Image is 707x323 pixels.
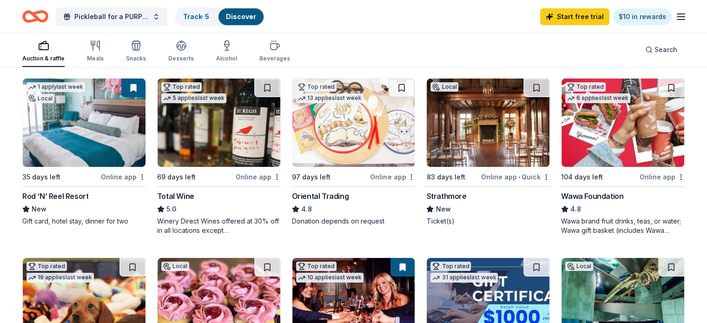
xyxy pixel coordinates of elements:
div: Online app Quick [481,171,550,183]
img: Image for Rod ‘N’ Reel Resort [23,79,145,167]
div: Local [26,94,54,103]
div: 6 applies last week [565,93,630,103]
div: Top rated [161,82,202,92]
div: Snacks [126,55,146,62]
div: Gift card, hotel stay, dinner for two [22,217,146,226]
div: Auction & raffle [22,55,65,62]
button: Search [638,40,685,59]
div: Beverages [259,55,290,62]
button: Desserts [168,36,194,67]
button: Snacks [126,36,146,67]
span: 5.0 [166,204,176,215]
span: • [518,173,520,181]
div: 5 applies last week [161,93,226,103]
div: 1 apply last week [26,82,85,92]
button: Beverages [259,36,290,67]
span: Search [654,44,677,55]
div: 69 days left [157,171,196,183]
a: Discover [226,13,256,20]
div: Top rated [296,262,337,271]
div: 31 applies last week [430,273,498,283]
div: Donation depends on request [292,217,416,226]
img: Image for Oriental Trading [292,79,415,167]
div: Top rated [430,262,471,271]
button: Pickleball for a PURPOSE [56,7,167,26]
a: Home [22,6,48,27]
div: Local [565,262,593,271]
div: 19 applies last week [26,273,94,283]
img: Image for Total Wine [158,79,280,167]
div: Online app [370,171,415,183]
a: Image for StrathmoreLocal83 days leftOnline app•QuickStrathmoreNewTicket(s) [426,78,550,226]
div: 104 days left [561,171,603,183]
a: Image for Wawa FoundationTop rated6 applieslast week104 days leftOnline appWawa Foundation4.8Wawa... [561,78,685,235]
a: $10 in rewards [613,8,672,25]
div: Top rated [26,262,67,271]
span: 4.8 [301,204,312,215]
div: Wawa Foundation [561,191,623,202]
a: Image for Total WineTop rated5 applieslast week69 days leftOnline appTotal Wine5.0Winery Direct W... [157,78,281,235]
span: New [436,204,450,215]
div: Local [430,82,458,92]
div: 35 days left [22,171,60,183]
span: New [32,204,46,215]
img: Image for Strathmore [427,79,549,167]
div: 10 applies last week [296,273,363,283]
div: Online app [640,171,685,183]
button: Track· 5Discover [175,7,264,26]
div: 13 applies last week [296,93,363,103]
div: Desserts [168,55,194,62]
div: Online app [101,171,146,183]
div: Wawa brand fruit drinks, teas, or water; Wawa gift basket (includes Wawa products and coupons) [561,217,685,235]
div: Rod ‘N’ Reel Resort [22,191,88,202]
div: Online app [236,171,281,183]
div: Ticket(s) [426,217,550,226]
button: Auction & raffle [22,36,65,67]
div: Alcohol [216,55,237,62]
a: Start free trial [540,8,609,25]
div: 83 days left [426,171,465,183]
img: Image for Wawa Foundation [562,79,684,167]
a: Image for Oriental TradingTop rated13 applieslast week97 days leftOnline appOriental Trading4.8Do... [292,78,416,226]
div: Total Wine [157,191,194,202]
div: Top rated [296,82,337,92]
a: Track· 5 [183,13,209,20]
button: Alcohol [216,36,237,67]
div: Winery Direct Wines offered at 30% off in all locations except [GEOGRAPHIC_DATA], [GEOGRAPHIC_DAT... [157,217,281,235]
span: Pickleball for a PURPOSE [74,11,149,22]
a: Image for Rod ‘N’ Reel Resort1 applylast weekLocal35 days leftOnline appRod ‘N’ Reel ResortNewGif... [22,78,146,226]
div: 97 days left [292,171,330,183]
div: Oriental Trading [292,191,349,202]
div: Top rated [565,82,606,92]
span: 4.8 [570,204,581,215]
div: Strathmore [426,191,466,202]
button: Meals [87,36,104,67]
div: Local [161,262,189,271]
div: Meals [87,55,104,62]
